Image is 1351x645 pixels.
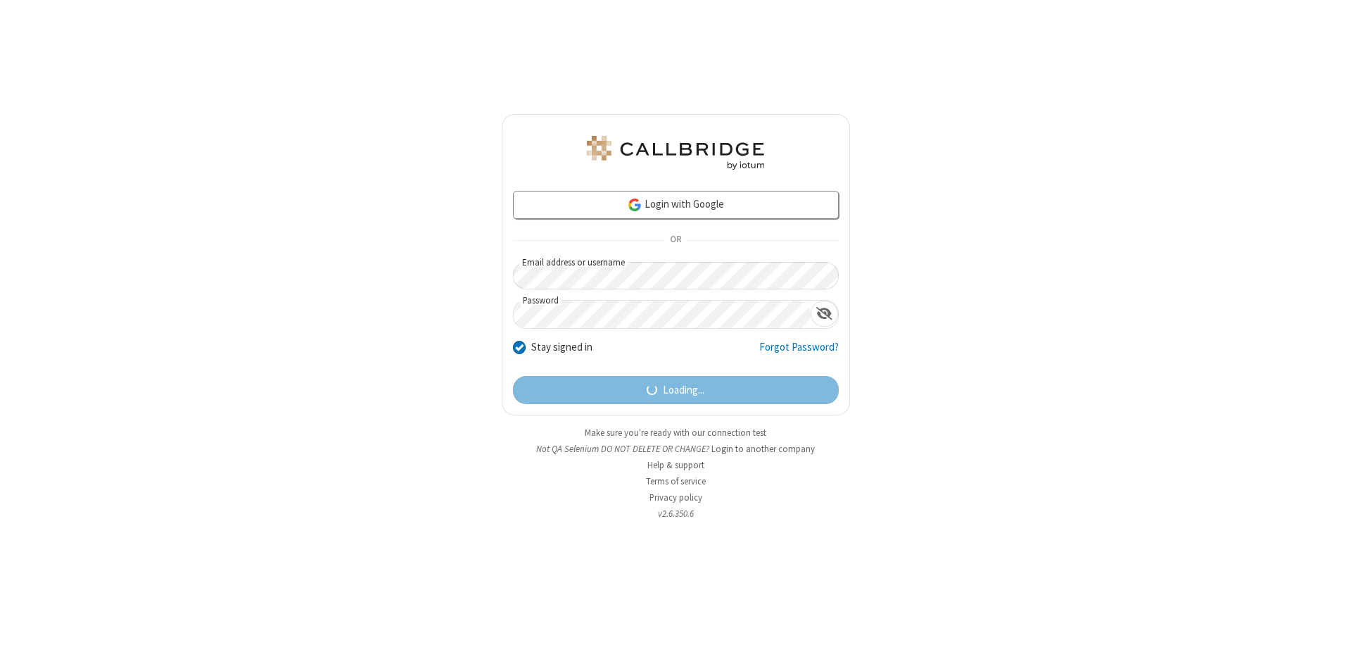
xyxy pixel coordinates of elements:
a: Forgot Password? [759,339,839,366]
li: Not QA Selenium DO NOT DELETE OR CHANGE? [502,442,850,456]
a: Login with Google [513,191,839,219]
a: Make sure you're ready with our connection test [585,427,766,439]
li: v2.6.350.6 [502,507,850,520]
a: Privacy policy [649,491,702,503]
input: Email address or username [513,262,839,289]
button: Loading... [513,376,839,404]
a: Help & support [647,459,704,471]
input: Password [514,301,811,328]
span: OR [664,231,687,251]
button: Login to another company [711,442,815,456]
img: google-icon.png [627,197,642,213]
label: Stay signed in [531,339,592,356]
a: Terms of service [646,475,706,487]
span: Loading... [663,382,704,399]
img: QA Selenium DO NOT DELETE OR CHANGE [584,136,767,170]
div: Show password [811,301,838,327]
